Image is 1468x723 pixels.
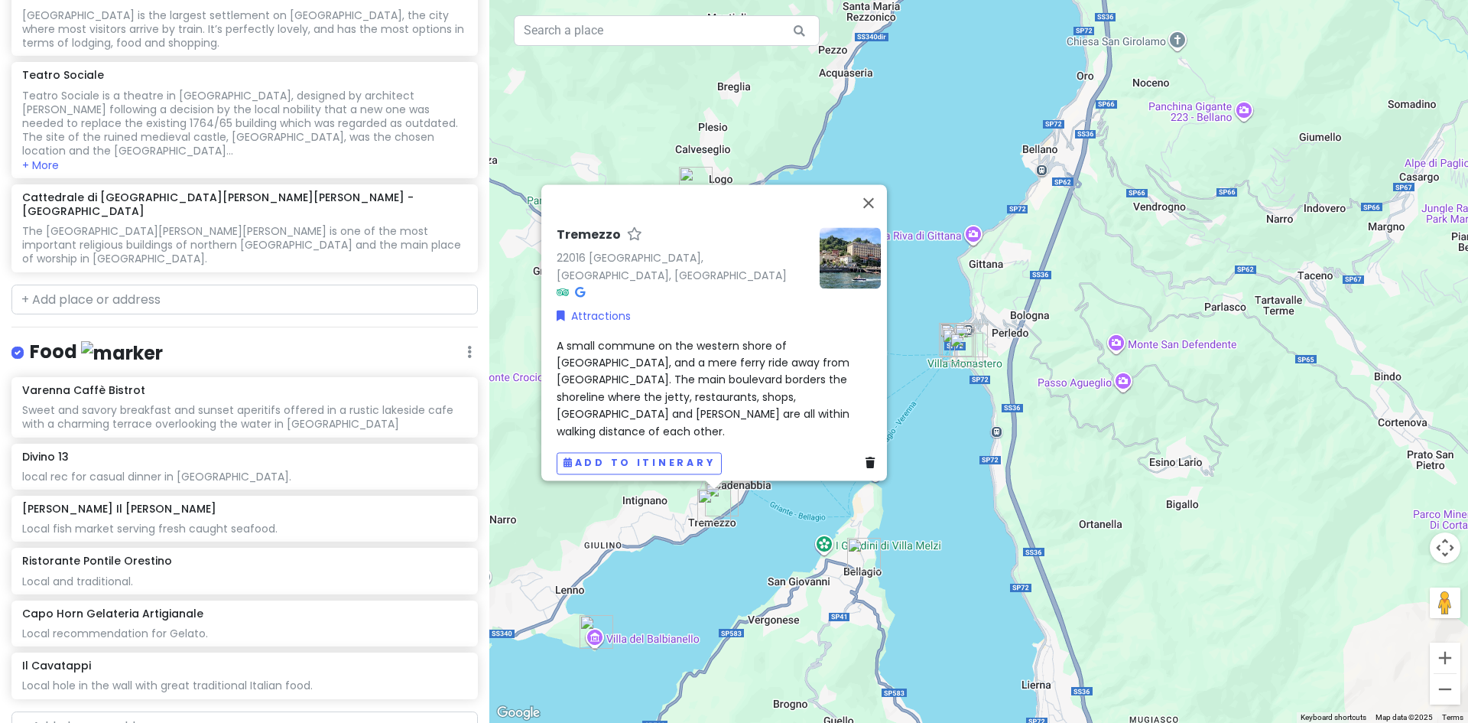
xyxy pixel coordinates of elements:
[1301,712,1366,723] button: Keyboard shortcuts
[557,338,853,439] span: A small commune on the western shore of [GEOGRAPHIC_DATA], and a mere ferry ride away from [GEOGR...
[1430,588,1460,618] button: Drag Pegman onto the map to open Street View
[493,703,544,723] img: Google
[557,287,569,298] i: Tripadvisor
[557,227,621,243] h6: Tremezzo
[850,184,887,221] button: Close
[1430,532,1460,563] button: Map camera controls
[557,250,787,283] a: 22016 [GEOGRAPHIC_DATA], [GEOGRAPHIC_DATA], [GEOGRAPHIC_DATA]
[22,89,466,158] div: Teatro Sociale is a theatre in [GEOGRAPHIC_DATA], designed by architect [PERSON_NAME] following a...
[936,322,982,368] div: Varenna
[943,327,989,373] div: Villa Monastero
[22,470,466,484] div: local rec for casual dinner in [GEOGRAPHIC_DATA].
[22,575,466,588] div: Local and traditional.
[933,317,979,363] div: Varenna Caffè Bistrot
[691,483,737,529] div: Tremezzo
[22,224,466,266] div: The [GEOGRAPHIC_DATA][PERSON_NAME][PERSON_NAME] is one of the most important religious buildings ...
[820,227,881,288] img: Picture of the place
[22,554,172,568] h6: Ristorante Pontile Orestino
[22,8,466,50] div: [GEOGRAPHIC_DATA] is the largest settlement on [GEOGRAPHIC_DATA], the city where most visitors ar...
[557,308,631,324] a: Attractions
[22,158,59,172] button: + More
[514,15,820,46] input: Search a place
[1430,674,1460,705] button: Zoom out
[1375,713,1433,721] span: Map data ©2025
[934,318,980,363] div: Il Cavatappi
[22,627,466,640] div: Local recommendation for Gelato.
[81,341,163,365] img: marker
[22,522,466,536] div: Local fish market serving fresh caught seafood.
[866,454,881,471] a: Delete place
[22,403,466,431] div: Sweet and savory breakfast and sunset aperitifs offered in a rustic lakeside cafe with a charming...
[22,450,69,464] h6: Divino 13
[699,477,745,523] div: Villa Carlotta
[948,318,994,363] div: Castello di Vezio
[22,191,466,218] h6: Cattedrale di [GEOGRAPHIC_DATA][PERSON_NAME][PERSON_NAME] - [GEOGRAPHIC_DATA]
[673,161,719,207] div: San Rocco
[22,659,91,673] h6: Il Cavatappi
[22,502,216,516] h6: [PERSON_NAME] Il [PERSON_NAME]
[1430,643,1460,673] button: Zoom in
[22,383,145,397] h6: Varenna Caffè Bistrot
[30,340,163,365] h4: Food
[493,703,544,723] a: Open this area in Google Maps (opens a new window)
[11,285,478,315] input: + Add place or address
[841,532,887,578] div: Bellagio
[22,679,466,692] div: Local hole in the wall with great traditional Italian food.
[22,68,104,82] h6: Teatro Sociale
[573,609,619,655] div: Villa del Balbianello
[22,607,203,620] h6: Capo Horn Gelateria Artigianale
[627,227,642,243] a: Star place
[575,287,585,298] i: Google Maps
[557,452,722,474] button: Add to itinerary
[1442,713,1463,721] a: Terms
